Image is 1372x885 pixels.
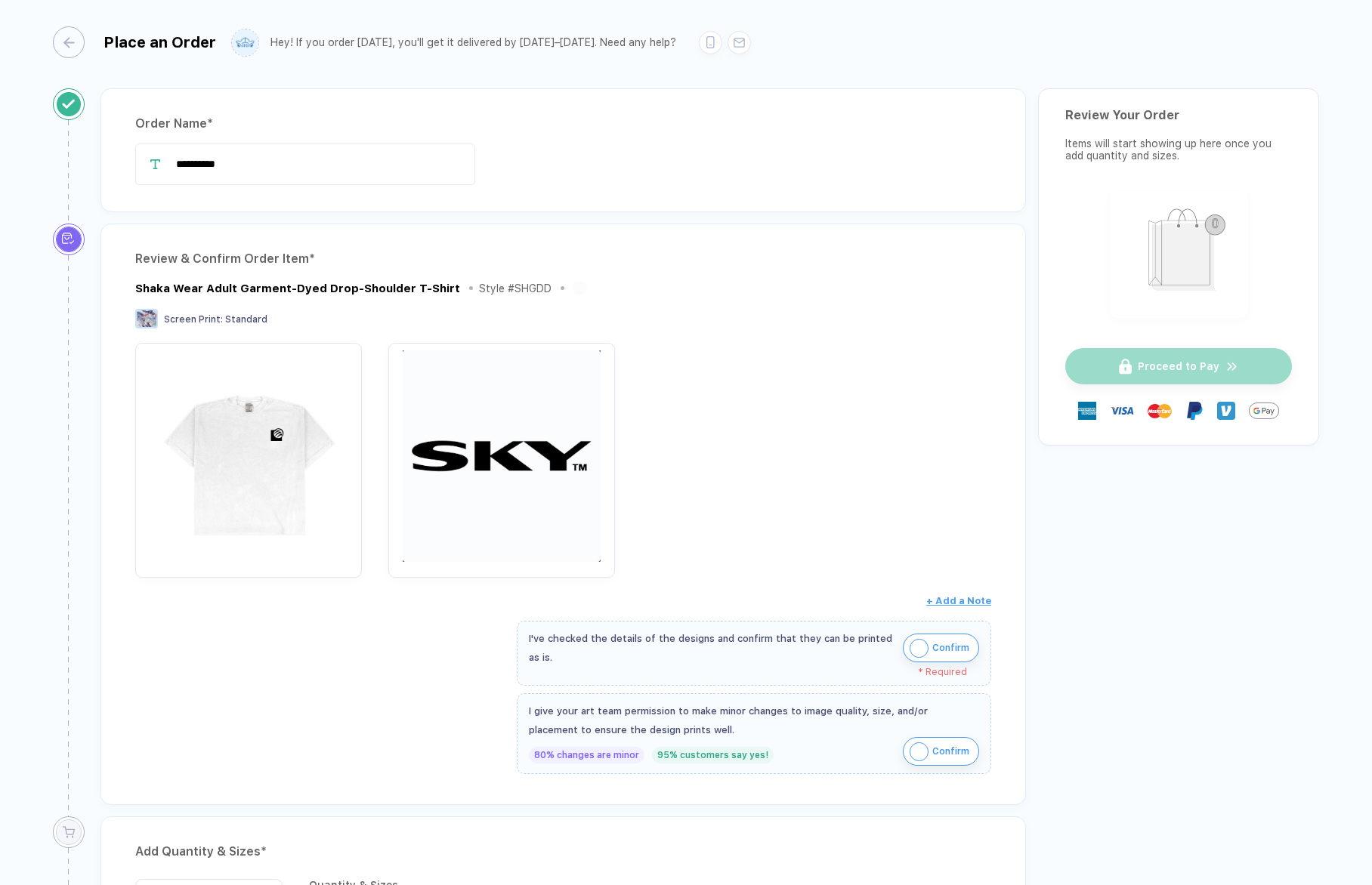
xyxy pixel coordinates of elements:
[529,667,967,677] div: * Required
[529,747,644,763] div: 80% changes are minor
[926,589,991,613] button: + Add a Note
[1065,108,1292,122] div: Review Your Order
[1217,402,1235,420] img: Venmo
[1078,402,1096,420] img: express
[225,314,267,325] span: Standard
[164,314,223,325] span: Screen Print :
[232,29,258,56] img: user profile
[1185,402,1204,420] img: Paypal
[270,36,676,49] div: Hey! If you order [DATE], you'll get it delivered by [DATE]–[DATE]. Need any help?
[143,350,354,562] img: 1760479876098njers_nt_front.png
[1065,137,1292,162] div: Items will start showing up here once you add quantity and sizes.
[1148,399,1172,423] img: master-card
[910,639,929,658] img: icon
[396,350,607,562] img: 1760479876098cgbku_design_back.png
[1110,399,1134,423] img: visa
[135,309,158,328] img: Screen Print
[135,112,991,136] div: Order Name
[135,840,991,864] div: Add Quantity & Sizes
[932,739,969,763] span: Confirm
[104,33,216,51] div: Place an Order
[926,595,991,606] span: + Add a Note
[135,282,460,295] div: Shaka Wear Adult Garment-Dyed Drop-Shoulder T-Shirt
[903,737,979,766] button: iconConfirm
[652,747,774,763] div: 95% customers say yes!
[1117,199,1241,308] img: shopping_bag.png
[903,634,979,662] button: iconConfirm
[479,282,552,294] div: Style # SHGDD
[932,636,969,660] span: Confirm
[529,702,979,739] div: I give your art team permission to make minor changes to image quality, size, and/or placement to...
[910,742,929,761] img: icon
[529,629,895,667] div: I've checked the details of the designs and confirm that they can be printed as is.
[1249,396,1279,426] img: GPay
[135,247,991,271] div: Review & Confirm Order Item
